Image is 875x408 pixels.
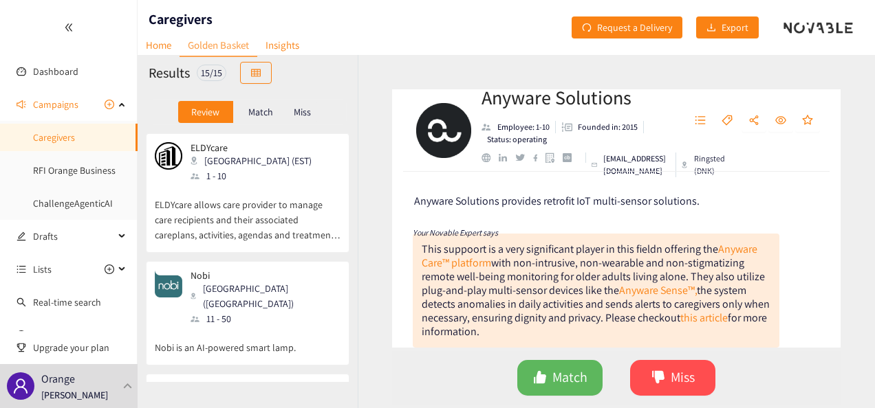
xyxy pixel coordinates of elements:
div: Ringsted (DNK) [682,152,737,177]
span: edit [17,231,26,241]
img: Company Logo [416,103,471,158]
div: This suppoort is a very significant player in this fieldn offering the with non-intrusive, non-we... [422,242,770,339]
a: twitter [515,154,532,161]
a: website [482,153,499,162]
a: Dashboard [33,65,78,78]
button: tag [715,110,739,132]
span: Match [552,367,587,388]
a: Caregivers [33,131,75,144]
span: Request a Delivery [597,20,672,35]
span: tag [722,115,733,127]
h1: Caregivers [149,10,213,29]
i: Your Novable Expert says [413,227,498,238]
span: unordered-list [695,115,706,127]
img: Snapshot of the company's website [155,142,182,170]
p: ELDYcare [191,142,312,153]
span: Campaigns [33,91,78,118]
p: Orange [41,370,75,387]
iframe: Chat Widget [806,342,875,408]
button: likeMatch [517,360,603,396]
span: plus-circle [105,264,114,274]
a: facebook [533,154,546,161]
li: Founded in year [556,121,644,133]
a: [PERSON_NAME] [33,329,100,341]
span: unordered-list [17,264,26,274]
span: Anyware Solutions provides retrofit IoT multi-sensor solutions. [414,194,700,208]
p: Review [191,106,219,117]
a: crunchbase [563,153,580,162]
a: RFI Orange Business [33,164,116,177]
span: trophy [17,343,26,352]
button: redoRequest a Delivery [572,16,682,38]
p: [EMAIL_ADDRESS][DOMAIN_NAME] [603,152,670,177]
a: Golden Basket [180,34,257,57]
button: share-alt [742,110,766,132]
div: 15 / 15 [197,65,226,81]
div: 1 - 10 [191,168,320,183]
span: double-left [64,23,74,32]
span: dislike [651,370,665,386]
span: user [12,378,29,394]
a: this article [680,310,728,325]
a: google maps [545,152,563,163]
span: Drafts [33,223,114,250]
span: Export [722,20,748,35]
div: Widget de chat [806,342,875,408]
span: Lists [33,256,52,283]
span: table [251,68,261,79]
a: Real-time search [33,296,101,308]
p: Status: operating [487,133,547,146]
div: [GEOGRAPHIC_DATA] ([GEOGRAPHIC_DATA]) [191,281,339,311]
button: star [795,110,820,132]
div: 11 - 50 [191,311,339,326]
span: Miss [671,367,695,388]
span: share-alt [748,115,759,127]
a: Anyware Sense™, [619,283,697,297]
p: Founded in: 2015 [578,121,638,133]
span: like [533,370,547,386]
span: sound [17,100,26,109]
span: star [802,115,813,127]
span: eye [775,115,786,127]
h2: Results [149,63,190,82]
li: Status [482,133,547,146]
button: table [240,62,272,84]
div: [GEOGRAPHIC_DATA] (EST) [191,153,320,168]
a: Home [138,34,180,56]
p: Match [248,106,273,117]
span: plus-circle [105,100,114,109]
a: linkedin [499,154,515,162]
a: Insights [257,34,307,56]
img: Snapshot of the company's website [155,270,182,297]
button: eye [768,110,793,132]
p: Miss [294,106,311,117]
li: Employees [482,121,556,133]
button: unordered-list [688,110,713,132]
button: dislikeMiss [630,360,715,396]
span: download [706,23,716,34]
button: downloadExport [696,16,759,38]
h2: Anyware Solutions [482,84,671,111]
p: Employee: 1-10 [497,121,550,133]
p: Nobi [191,270,331,281]
p: [PERSON_NAME] [41,387,108,403]
p: Nobi is an AI-powered smart lamp. [155,326,341,355]
a: ChallengeAgenticAI [33,197,113,209]
a: Anyware Care™ platform [422,242,757,270]
p: ELDYcare allows care provider to manage care recipients and their associated careplans, activitie... [155,183,341,242]
span: redo [582,23,592,34]
span: Upgrade your plan [33,334,127,361]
